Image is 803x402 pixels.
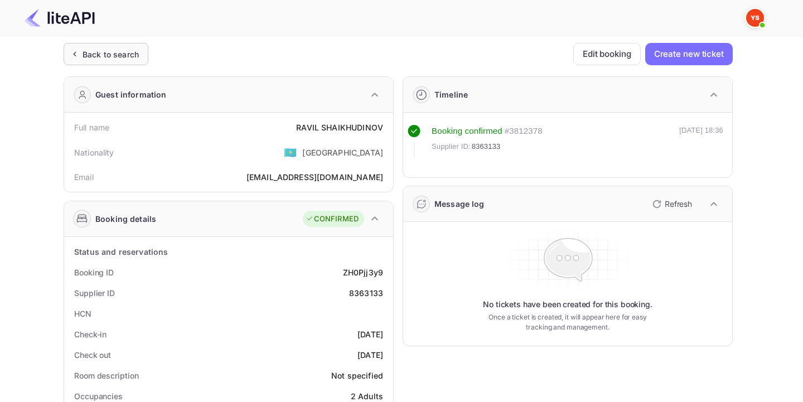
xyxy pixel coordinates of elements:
button: Refresh [646,195,696,213]
div: Guest information [95,89,167,100]
div: Booking ID [74,267,114,278]
div: RAVIL SHAIKHUDINOV [296,122,383,133]
div: 2 Adults [351,390,383,402]
div: [GEOGRAPHIC_DATA] [302,147,383,158]
div: Back to search [83,49,139,60]
div: Booking confirmed [432,125,502,138]
div: Status and reservations [74,246,168,258]
img: LiteAPI Logo [25,9,95,27]
div: Full name [74,122,109,133]
div: # 3812378 [505,125,543,138]
div: Message log [434,198,485,210]
div: 8363133 [349,287,383,299]
span: United States [284,142,297,162]
div: [DATE] [357,349,383,361]
span: 8363133 [472,141,501,152]
span: Supplier ID: [432,141,471,152]
div: [DATE] 18:36 [679,125,723,157]
div: Timeline [434,89,468,100]
div: Room description [74,370,138,381]
div: ZH0Pjj3y9 [343,267,383,278]
p: Refresh [665,198,692,210]
img: Yandex Support [746,9,764,27]
div: Not specified [331,370,383,381]
button: Create new ticket [645,43,733,65]
div: CONFIRMED [306,214,359,225]
button: Edit booking [573,43,641,65]
div: Check-in [74,328,107,340]
div: [DATE] [357,328,383,340]
div: HCN [74,308,91,319]
div: Booking details [95,213,156,225]
div: Check out [74,349,111,361]
p: No tickets have been created for this booking. [483,299,652,310]
div: Supplier ID [74,287,115,299]
div: [EMAIL_ADDRESS][DOMAIN_NAME] [246,171,383,183]
p: Once a ticket is created, it will appear here for easy tracking and management. [480,312,656,332]
div: Nationality [74,147,114,158]
div: Occupancies [74,390,123,402]
div: Email [74,171,94,183]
